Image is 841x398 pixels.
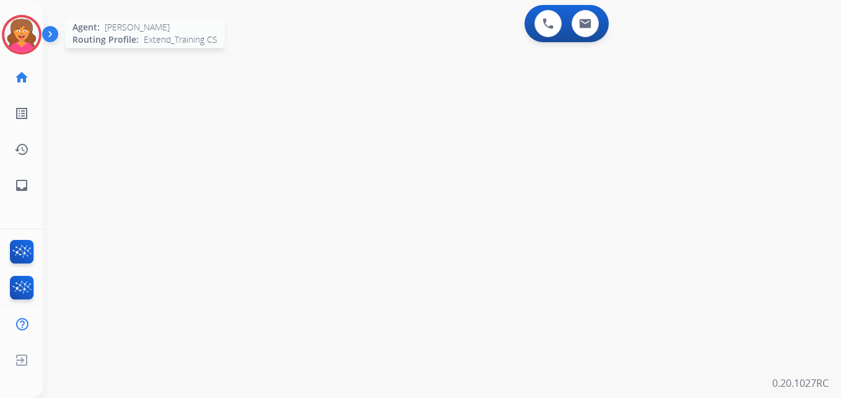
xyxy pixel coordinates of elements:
[772,376,829,391] p: 0.20.1027RC
[105,21,170,33] span: [PERSON_NAME]
[14,106,29,121] mat-icon: list_alt
[72,33,139,46] span: Routing Profile:
[144,33,217,46] span: Extend_Training CS
[72,21,100,33] span: Agent:
[14,142,29,157] mat-icon: history
[14,178,29,193] mat-icon: inbox
[4,17,39,52] img: avatar
[14,70,29,85] mat-icon: home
